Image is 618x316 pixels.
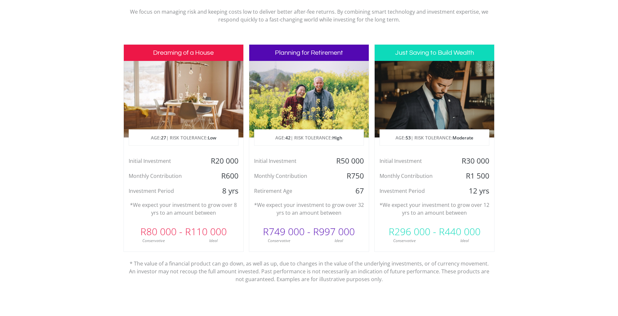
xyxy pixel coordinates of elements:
div: Conservative [249,238,309,244]
div: R750 [329,171,369,181]
span: 27 [161,135,166,141]
span: Moderate [453,135,473,141]
p: AGE: | RISK TOLERANCE: [254,130,364,146]
div: R80 000 - R110 000 [124,222,243,241]
div: Ideal [309,238,369,244]
span: Low [208,135,216,141]
div: Monthly Contribution [124,171,204,181]
div: Initial Investment [124,156,204,166]
span: 53 [406,135,411,141]
h3: Just Saving to Build Wealth [375,45,494,61]
div: R1 500 [454,171,494,181]
div: R749 000 - R997 000 [249,222,369,241]
div: Initial Investment [375,156,454,166]
div: 67 [329,186,369,196]
div: Monthly Contribution [249,171,329,181]
div: Initial Investment [249,156,329,166]
div: Ideal [435,238,495,244]
p: AGE: | RISK TOLERANCE: [129,130,238,146]
div: Investment Period [375,186,454,196]
p: We focus on managing risk and keeping costs low to deliver better after-fee returns. By combining... [128,8,490,23]
p: AGE: | RISK TOLERANCE: [380,130,489,146]
h3: Dreaming of a House [124,45,243,61]
span: High [332,135,342,141]
p: *We expect your investment to grow over 8 yrs to an amount between [129,201,238,217]
div: R296 000 - R440 000 [375,222,494,241]
div: Ideal [183,238,243,244]
p: *We expect your investment to grow over 12 yrs to an amount between [380,201,489,217]
div: R50 000 [329,156,369,166]
div: Conservative [375,238,435,244]
span: 42 [285,135,291,141]
div: 8 yrs [203,186,243,196]
p: * The value of a financial product can go down, as well as up, due to changes in the value of the... [128,252,490,283]
div: Investment Period [124,186,204,196]
div: R600 [203,171,243,181]
p: *We expect your investment to grow over 32 yrs to an amount between [254,201,364,217]
div: Conservative [124,238,184,244]
div: 12 yrs [454,186,494,196]
div: Monthly Contribution [375,171,454,181]
h3: Planning for Retirement [249,45,369,61]
div: R30 000 [454,156,494,166]
div: R20 000 [203,156,243,166]
div: Retirement Age [249,186,329,196]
